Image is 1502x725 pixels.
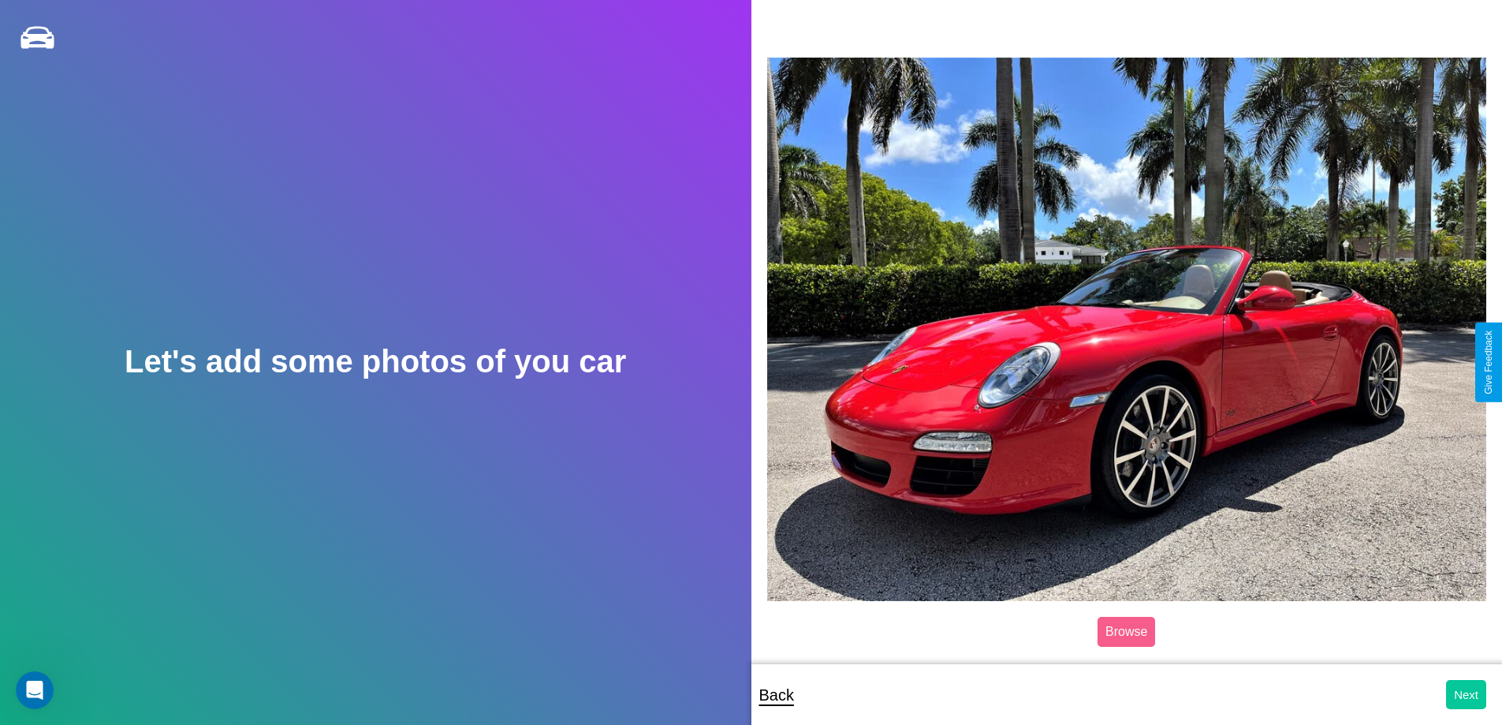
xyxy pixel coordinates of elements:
[16,671,54,709] iframe: Intercom live chat
[759,681,794,709] p: Back
[767,58,1487,600] img: posted
[125,344,626,379] h2: Let's add some photos of you car
[1446,680,1486,709] button: Next
[1098,617,1155,647] label: Browse
[1483,331,1494,394] div: Give Feedback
